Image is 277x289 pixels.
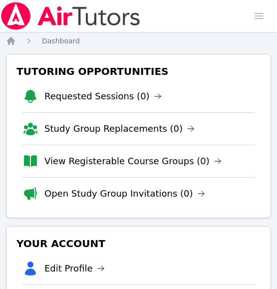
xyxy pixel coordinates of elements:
[44,187,205,201] a: Open Study Group Invitations (0)
[14,235,263,253] h3: Your Account
[44,89,162,103] a: Requested Sessions (0)
[44,262,105,276] a: Edit Profile
[14,62,263,80] h3: Tutoring Opportunities
[42,37,80,45] span: Dashboard
[6,36,271,46] nav: Breadcrumb
[44,122,195,136] a: Study Group Replacements (0)
[42,36,80,46] a: Dashboard
[44,154,222,168] a: View Registerable Course Groups (0)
